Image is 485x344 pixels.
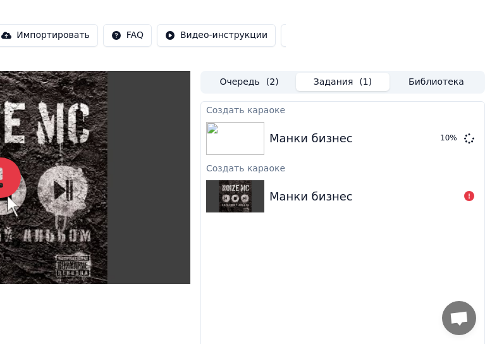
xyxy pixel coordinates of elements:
div: Открытый чат [442,301,476,335]
button: Кредиты7 [281,24,364,47]
button: Библиотека [390,73,483,91]
button: FAQ [103,24,152,47]
button: Видео-инструкции [157,24,276,47]
div: Манки бизнес [269,188,353,206]
div: Создать караоке [201,102,484,117]
button: Очередь [202,73,296,91]
button: Задания [296,73,390,91]
div: Манки бизнес [269,130,353,147]
div: Создать караоке [201,160,484,175]
span: ( 2 ) [266,76,279,89]
div: 10 % [440,133,459,144]
span: ( 1 ) [359,76,372,89]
